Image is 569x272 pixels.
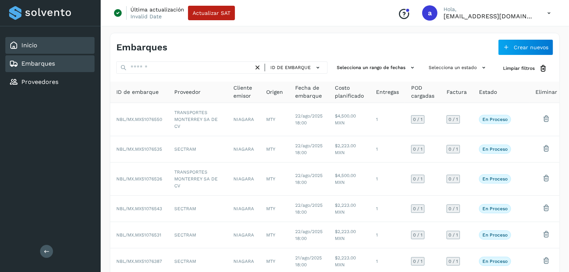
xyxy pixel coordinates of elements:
[295,229,323,241] span: 22/ago/2025 18:00
[233,84,254,100] span: Cliente emisor
[130,6,184,13] p: Última actualización
[116,259,162,264] span: NBL/MX.MX51076387
[448,233,458,237] span: 0 / 1
[370,136,405,163] td: 1
[503,65,535,72] span: Limpiar filtros
[482,117,508,122] p: En proceso
[116,232,161,238] span: NBL/MX.MX51076531
[329,103,370,136] td: $4,500.00 MXN
[448,177,458,181] span: 0 / 1
[334,61,420,74] button: Selecciona un rango de fechas
[174,88,201,96] span: Proveedor
[168,103,227,136] td: TRANSPORTES MONTERREY SA DE CV
[482,176,508,182] p: En proceso
[479,88,497,96] span: Estado
[295,173,323,185] span: 22/ago/2025 18:00
[188,6,235,20] button: Actualizar SAT
[260,103,289,136] td: MTY
[482,146,508,152] p: En proceso
[116,206,162,211] span: NBL/MX.MX51076543
[329,163,370,196] td: $4,500.00 MXN
[270,64,311,71] span: ID de embarque
[116,146,162,152] span: NBL/MX.MX51076535
[482,232,508,238] p: En proceso
[370,163,405,196] td: 1
[268,62,324,73] button: ID de embarque
[260,136,289,163] td: MTY
[295,143,323,155] span: 22/ago/2025 18:00
[168,163,227,196] td: TRANSPORTES MONTERREY SA DE CV
[116,88,159,96] span: ID de embarque
[497,61,553,76] button: Limpiar filtros
[116,117,162,122] span: NBL/MX.MX51076550
[448,147,458,151] span: 0 / 1
[370,222,405,248] td: 1
[413,177,423,181] span: 0 / 1
[116,42,167,53] h4: Embarques
[535,88,557,96] span: Eliminar
[295,255,322,267] span: 21/ago/2025 18:00
[227,136,260,163] td: NIAGARA
[168,222,227,248] td: SECTRAM
[168,136,227,163] td: SECTRAM
[482,206,508,211] p: En proceso
[448,117,458,122] span: 0 / 1
[413,206,423,211] span: 0 / 1
[227,103,260,136] td: NIAGARA
[444,13,535,20] p: alejperez@niagarawater.com
[413,233,423,237] span: 0 / 1
[21,60,55,67] a: Embarques
[116,176,162,182] span: NBL/MX.MX51076526
[329,222,370,248] td: $2,223.00 MXN
[370,196,405,222] td: 1
[411,84,434,100] span: POD cargadas
[448,259,458,264] span: 0 / 1
[413,147,423,151] span: 0 / 1
[335,84,364,100] span: Costo planificado
[227,163,260,196] td: NIAGARA
[413,259,423,264] span: 0 / 1
[329,136,370,163] td: $2,223.00 MXN
[260,196,289,222] td: MTY
[5,55,95,72] div: Embarques
[5,37,95,54] div: Inicio
[260,163,289,196] td: MTY
[370,103,405,136] td: 1
[447,88,467,96] span: Factura
[498,39,553,55] button: Crear nuevos
[193,10,230,16] span: Actualizar SAT
[413,117,423,122] span: 0 / 1
[448,206,458,211] span: 0 / 1
[444,6,535,13] p: Hola,
[295,113,323,126] span: 22/ago/2025 18:00
[260,222,289,248] td: MTY
[329,196,370,222] td: $2,223.00 MXN
[295,203,323,215] span: 22/ago/2025 18:00
[227,196,260,222] td: NIAGARA
[376,88,399,96] span: Entregas
[5,74,95,90] div: Proveedores
[514,45,548,50] span: Crear nuevos
[266,88,283,96] span: Origen
[21,78,58,85] a: Proveedores
[426,61,491,74] button: Selecciona un estado
[482,259,508,264] p: En proceso
[168,196,227,222] td: SECTRAM
[295,84,323,100] span: Fecha de embarque
[21,42,37,49] a: Inicio
[130,13,162,20] p: Invalid Date
[227,222,260,248] td: NIAGARA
